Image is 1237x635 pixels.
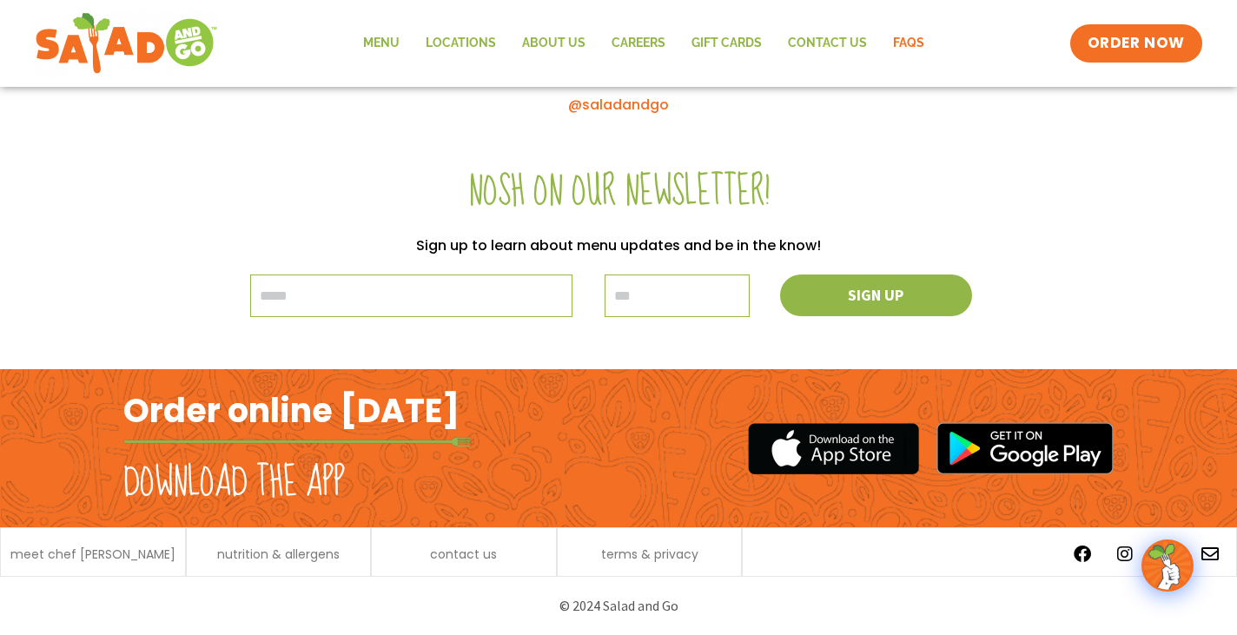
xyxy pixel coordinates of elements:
span: ORDER NOW [1088,33,1185,54]
a: About Us [509,23,599,63]
a: terms & privacy [601,548,698,560]
a: ORDER NOW [1070,24,1202,63]
a: Contact Us [775,23,880,63]
a: GIFT CARDS [678,23,775,63]
span: Sign up [848,288,903,303]
h2: Order online [DATE] [123,389,460,432]
a: contact us [430,548,497,560]
p: Sign up to learn about menu updates and be in the know! [132,234,1105,257]
button: Sign up [780,275,973,316]
a: FAQs [880,23,937,63]
a: nutrition & allergens [217,548,340,560]
h2: Download the app [123,459,345,507]
a: @saladandgo [568,95,669,115]
h2: Nosh on our newsletter! [132,168,1105,216]
a: meet chef [PERSON_NAME] [10,548,175,560]
p: © 2024 Salad and Go [132,594,1105,618]
img: wpChatIcon [1143,541,1192,590]
a: Careers [599,23,678,63]
a: Locations [413,23,509,63]
img: google_play [936,422,1114,474]
img: fork [123,437,471,446]
a: Menu [350,23,413,63]
img: new-SAG-logo-768×292 [35,9,218,78]
nav: Menu [350,23,937,63]
img: appstore [748,420,919,477]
